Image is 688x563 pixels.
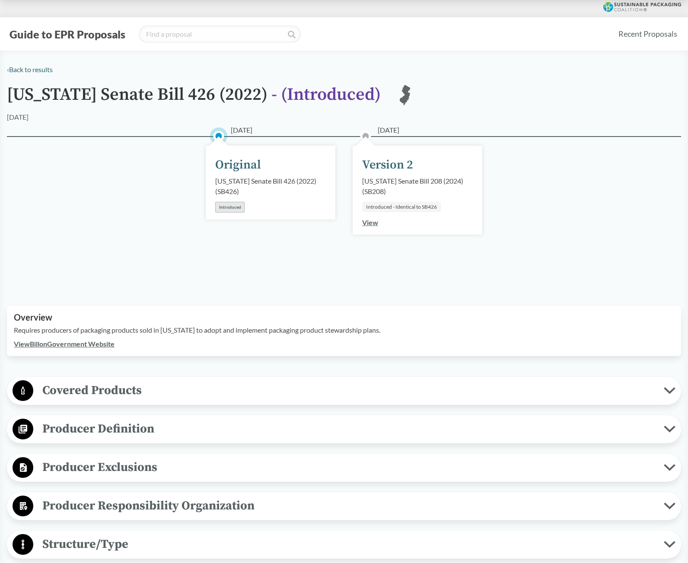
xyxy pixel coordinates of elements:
[33,381,664,400] span: Covered Products
[362,202,441,212] div: Introduced - Identical to SB426
[139,25,301,43] input: Find a proposal
[10,418,678,440] button: Producer Definition
[7,112,29,122] div: [DATE]
[378,125,399,135] span: [DATE]
[362,176,473,197] div: [US_STATE] Senate Bill 208 (2024) ( SB208 )
[33,419,664,439] span: Producer Definition
[615,24,681,44] a: Recent Proposals
[362,218,378,226] a: View
[14,325,674,335] p: Requires producers of packaging products sold in [US_STATE] to adopt and implement packaging prod...
[33,458,664,477] span: Producer Exclusions
[7,65,53,73] a: ‹Back to results
[10,380,678,402] button: Covered Products
[14,312,674,322] h2: Overview
[10,495,678,517] button: Producer Responsibility Organization
[14,340,115,348] a: ViewBillonGovernment Website
[10,457,678,479] button: Producer Exclusions
[215,156,261,174] div: Original
[33,534,664,554] span: Structure/Type
[362,156,413,174] div: Version 2
[231,125,252,135] span: [DATE]
[33,496,664,515] span: Producer Responsibility Organization
[215,202,245,213] div: Introduced
[10,534,678,556] button: Structure/Type
[271,84,381,105] span: - ( Introduced )
[7,85,381,112] h1: [US_STATE] Senate Bill 426 (2022)
[215,176,326,197] div: [US_STATE] Senate Bill 426 (2022) ( SB426 )
[7,27,128,41] button: Guide to EPR Proposals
